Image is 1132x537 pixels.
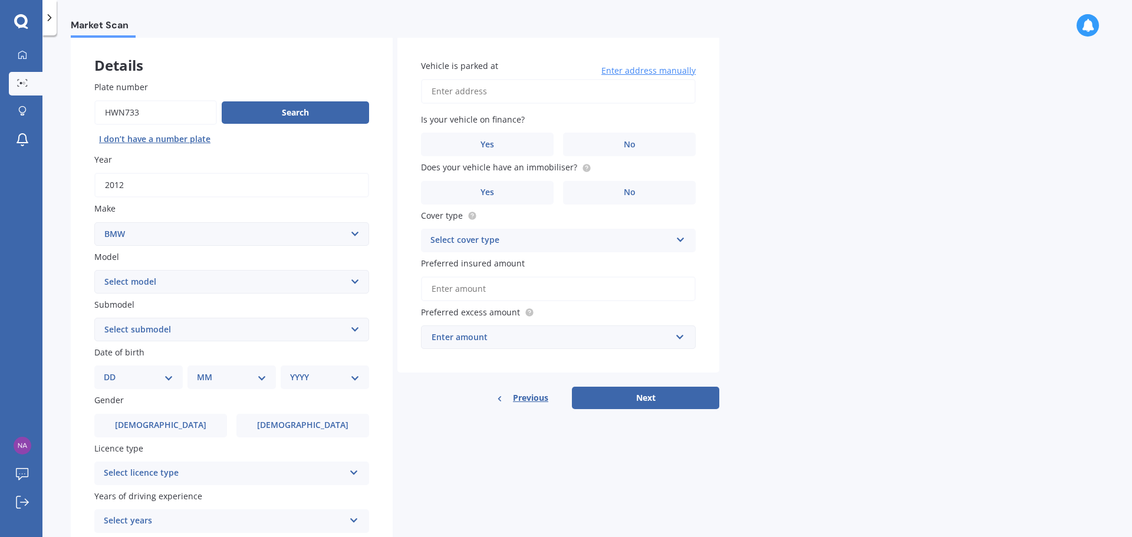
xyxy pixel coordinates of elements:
[94,443,143,454] span: Licence type
[421,276,696,301] input: Enter amount
[94,154,112,165] span: Year
[572,387,719,409] button: Next
[71,36,393,71] div: Details
[421,79,696,104] input: Enter address
[421,307,520,318] span: Preferred excess amount
[94,347,144,358] span: Date of birth
[94,173,369,197] input: YYYY
[94,490,202,502] span: Years of driving experience
[624,140,636,150] span: No
[94,299,134,310] span: Submodel
[94,81,148,93] span: Plate number
[257,420,348,430] span: [DEMOGRAPHIC_DATA]
[94,130,215,149] button: I don’t have a number plate
[421,114,525,125] span: Is your vehicle on finance?
[104,514,344,528] div: Select years
[601,65,696,77] span: Enter address manually
[624,187,636,197] span: No
[481,140,494,150] span: Yes
[421,210,463,221] span: Cover type
[94,251,119,262] span: Model
[115,420,206,430] span: [DEMOGRAPHIC_DATA]
[513,389,548,407] span: Previous
[421,162,577,173] span: Does your vehicle have an immobiliser?
[71,19,136,35] span: Market Scan
[104,466,344,480] div: Select licence type
[14,437,31,454] img: d7e2c63dd89c9eb1fa4ead210408343e
[481,187,494,197] span: Yes
[432,331,671,344] div: Enter amount
[222,101,369,124] button: Search
[94,395,124,406] span: Gender
[430,233,671,248] div: Select cover type
[421,258,525,269] span: Preferred insured amount
[94,203,116,215] span: Make
[421,60,498,71] span: Vehicle is parked at
[94,100,217,125] input: Enter plate number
